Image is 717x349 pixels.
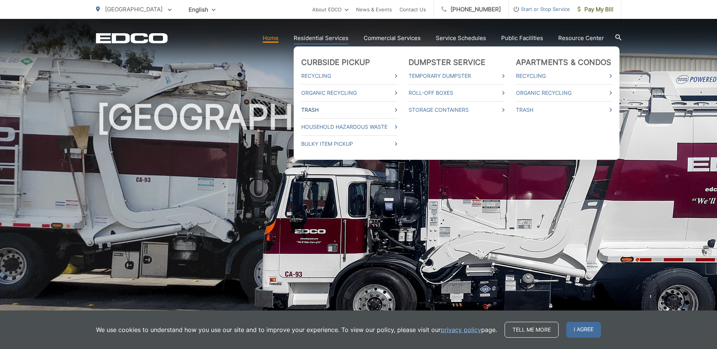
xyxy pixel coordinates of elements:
[441,325,481,334] a: privacy policy
[436,34,486,43] a: Service Schedules
[501,34,543,43] a: Public Facilities
[516,71,612,80] a: Recycling
[505,322,559,338] a: Tell me more
[364,34,421,43] a: Commercial Services
[294,34,348,43] a: Residential Services
[301,71,397,80] a: Recycling
[96,98,621,337] h1: [GEOGRAPHIC_DATA]
[516,88,612,97] a: Organic Recycling
[301,139,397,148] a: Bulky Item Pickup
[263,34,279,43] a: Home
[96,33,168,43] a: EDCD logo. Return to the homepage.
[96,325,497,334] p: We use cookies to understand how you use our site and to improve your experience. To view our pol...
[516,58,612,67] a: Apartments & Condos
[409,71,505,80] a: Temporary Dumpster
[409,88,505,97] a: Roll-Off Boxes
[578,5,613,14] span: Pay My Bill
[301,105,397,114] a: Trash
[105,6,163,13] span: [GEOGRAPHIC_DATA]
[400,5,426,14] a: Contact Us
[409,105,505,114] a: Storage Containers
[566,322,601,338] span: I agree
[301,88,397,97] a: Organic Recycling
[558,34,604,43] a: Resource Center
[356,5,392,14] a: News & Events
[409,58,486,67] a: Dumpster Service
[301,122,397,131] a: Household Hazardous Waste
[301,58,370,67] a: Curbside Pickup
[312,5,348,14] a: About EDCO
[183,3,221,16] span: English
[516,105,612,114] a: Trash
